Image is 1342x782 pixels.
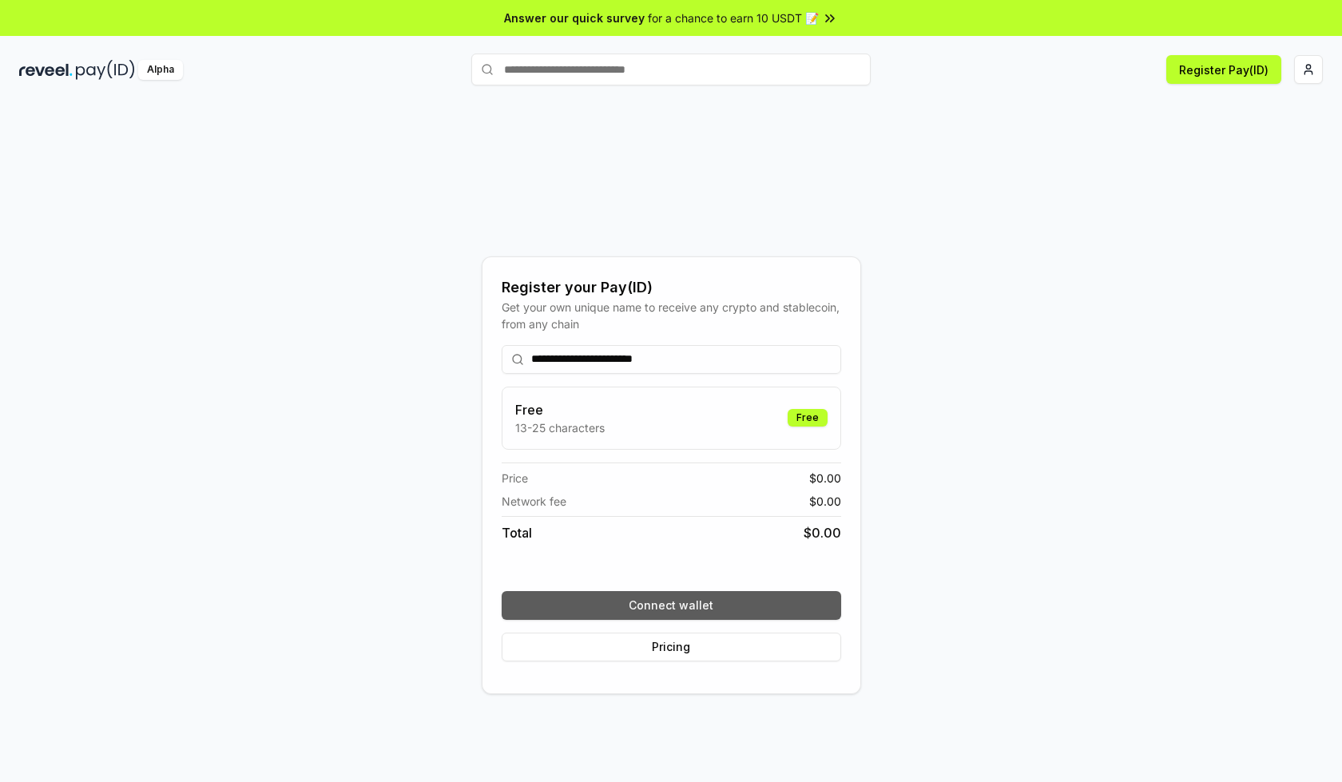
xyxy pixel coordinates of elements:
button: Register Pay(ID) [1166,55,1281,84]
div: Alpha [138,60,183,80]
span: $ 0.00 [809,470,841,486]
span: $ 0.00 [804,523,841,542]
img: pay_id [76,60,135,80]
button: Pricing [502,633,841,661]
div: Get your own unique name to receive any crypto and stablecoin, from any chain [502,299,841,332]
span: for a chance to earn 10 USDT 📝 [648,10,819,26]
button: Connect wallet [502,591,841,620]
span: Price [502,470,528,486]
span: Network fee [502,493,566,510]
p: 13-25 characters [515,419,605,436]
span: Answer our quick survey [504,10,645,26]
img: reveel_dark [19,60,73,80]
span: $ 0.00 [809,493,841,510]
div: Free [788,409,828,427]
div: Register your Pay(ID) [502,276,841,299]
span: Total [502,523,532,542]
h3: Free [515,400,605,419]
